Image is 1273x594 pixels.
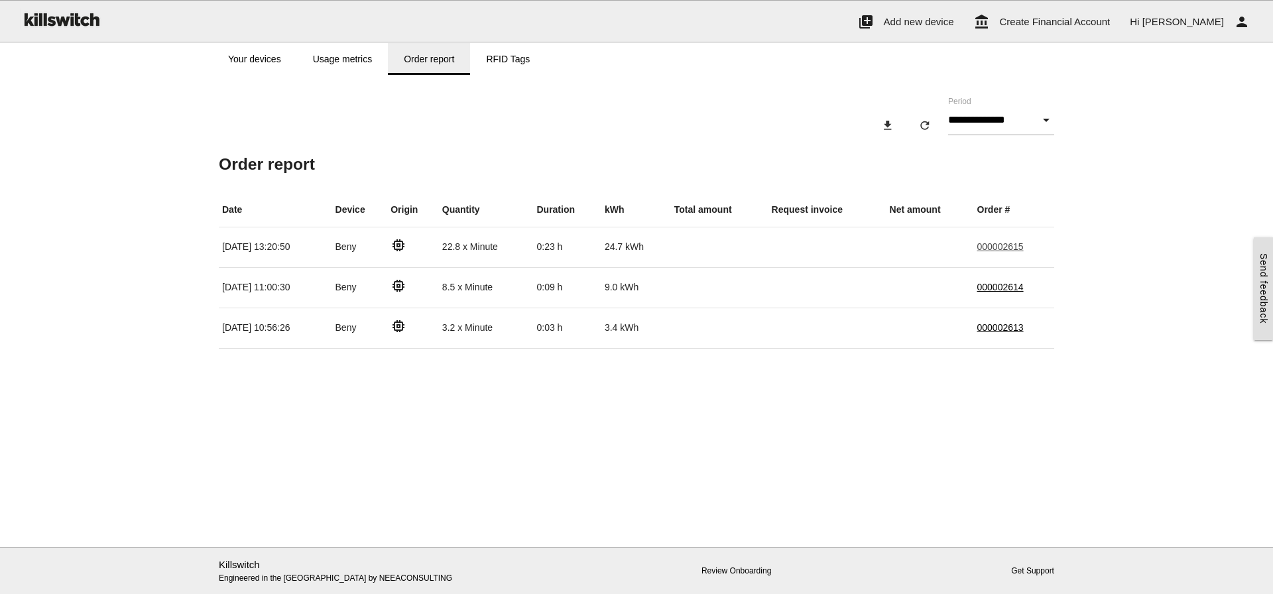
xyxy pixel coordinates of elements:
[332,267,388,308] td: Beny
[439,308,534,348] td: 3.2 x Minute
[671,193,768,227] th: Total amount
[470,43,546,75] a: RFID Tags
[977,282,1024,292] a: 000002614
[768,193,886,227] th: Request invoice
[219,267,332,308] td: [DATE] 11:00:30
[1011,566,1054,575] a: Get Support
[387,193,439,227] th: Origin
[297,43,388,75] a: Usage metrics
[601,267,671,308] td: 9.0 kWh
[219,155,1054,173] h5: Order report
[977,322,1024,333] a: 000002613
[1130,16,1139,27] span: Hi
[219,558,489,585] p: Engineered in the [GEOGRAPHIC_DATA] by NEEACONSULTING
[219,193,332,227] th: Date
[212,43,297,75] a: Your devices
[1142,16,1224,27] span: [PERSON_NAME]
[332,308,388,348] td: Beny
[1000,16,1111,27] span: Create Financial Account
[439,267,534,308] td: 8.5 x Minute
[948,95,971,107] label: Period
[391,278,406,294] i: memory
[219,559,260,570] a: Killswitch
[332,227,388,267] td: Beny
[533,267,601,308] td: 0:09 h
[332,193,388,227] th: Device
[1254,237,1273,339] a: Send feedback
[20,1,102,38] img: ks-logo-black-160-b.png
[601,227,671,267] td: 24.7 kWh
[388,43,470,75] a: Order report
[601,308,671,348] td: 3.4 kWh
[886,193,974,227] th: Net amount
[533,227,601,267] td: 0:23 h
[977,241,1024,252] a: 000002615
[701,566,771,575] a: Review Onboarding
[439,227,534,267] td: 22.8 x Minute
[918,113,932,137] i: refresh
[881,113,894,137] i: download
[391,237,406,253] i: memory
[533,193,601,227] th: Duration
[974,193,1055,227] th: Order #
[219,308,332,348] td: [DATE] 10:56:26
[871,113,905,137] button: download
[974,1,990,43] i: account_balance
[1234,1,1250,43] i: person
[858,1,874,43] i: add_to_photos
[391,318,406,334] i: memory
[533,308,601,348] td: 0:03 h
[219,227,332,267] td: [DATE] 13:20:50
[908,113,942,137] button: refresh
[439,193,534,227] th: Quantity
[601,193,671,227] th: kWh
[884,16,954,27] span: Add new device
